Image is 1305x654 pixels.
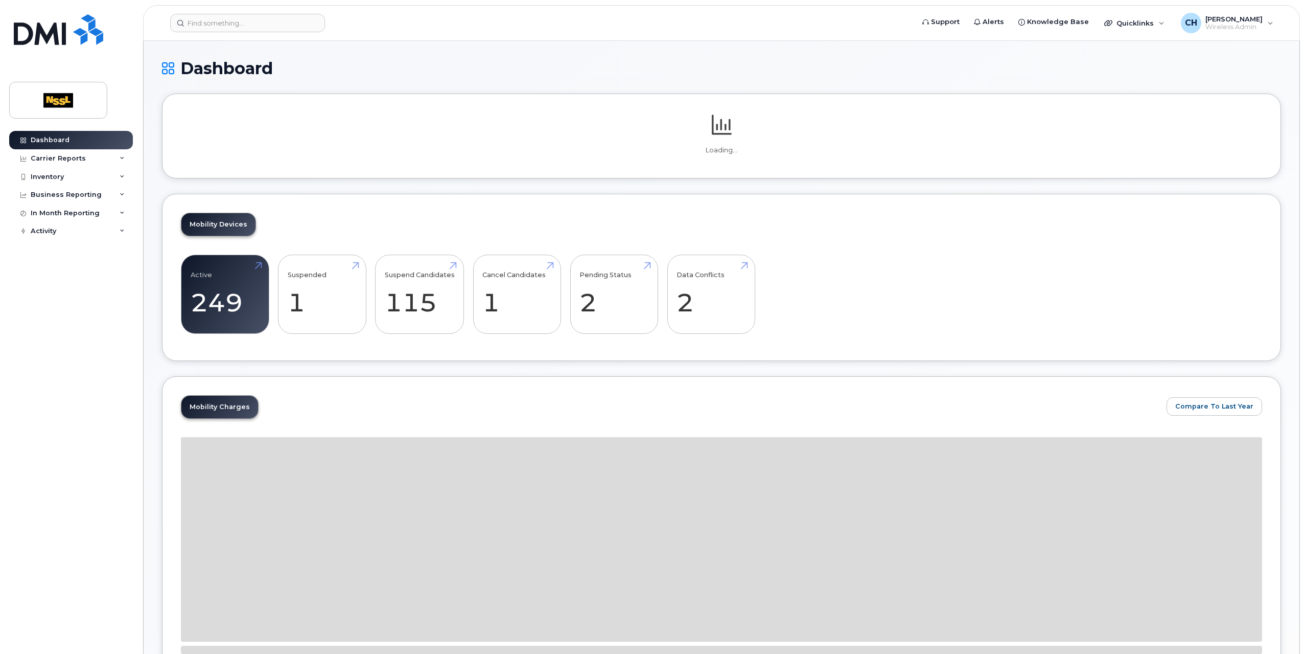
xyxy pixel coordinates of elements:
span: Compare To Last Year [1175,401,1253,411]
a: Pending Status 2 [579,261,648,328]
button: Compare To Last Year [1167,397,1262,416]
a: Mobility Devices [181,213,255,236]
a: Suspend Candidates 115 [385,261,455,328]
h1: Dashboard [162,59,1281,77]
a: Mobility Charges [181,396,258,418]
p: Loading... [181,146,1262,155]
a: Cancel Candidates 1 [482,261,551,328]
a: Data Conflicts 2 [677,261,745,328]
a: Active 249 [191,261,260,328]
a: Suspended 1 [288,261,357,328]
